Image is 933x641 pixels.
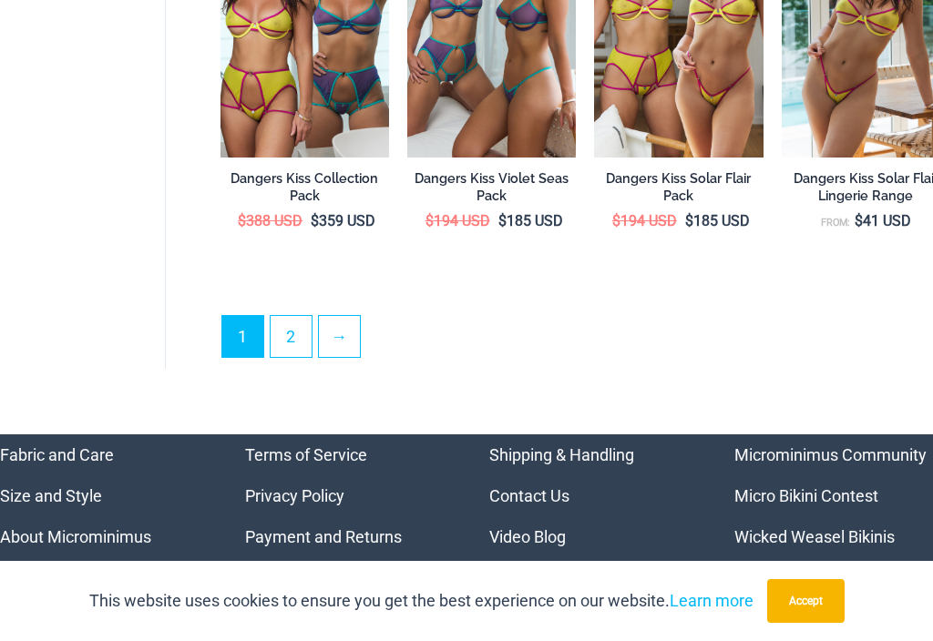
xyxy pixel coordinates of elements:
[238,212,302,229] bdi: 388 USD
[220,170,389,204] h2: Dangers Kiss Collection Pack
[489,434,689,557] nav: Menu
[612,212,677,229] bdi: 194 USD
[425,212,490,229] bdi: 194 USD
[222,316,263,357] span: Page 1
[767,579,845,623] button: Accept
[245,434,445,557] aside: Footer Widget 2
[489,486,569,505] a: Contact Us
[670,591,754,610] a: Learn more
[734,527,895,546] a: Wicked Weasel Bikinis
[855,212,863,229] span: $
[407,170,576,211] a: Dangers Kiss Violet Seas Pack
[594,170,763,211] a: Dangers Kiss Solar Flair Pack
[855,212,911,229] bdi: 41 USD
[612,212,620,229] span: $
[407,170,576,204] h2: Dangers Kiss Violet Seas Pack
[220,170,389,211] a: Dangers Kiss Collection Pack
[311,212,375,229] bdi: 359 USD
[425,212,434,229] span: $
[734,445,927,464] a: Microminimus Community
[220,315,896,368] nav: Product Pagination
[319,316,360,357] a: →
[489,434,689,557] aside: Footer Widget 3
[498,212,563,229] bdi: 185 USD
[245,434,445,557] nav: Menu
[89,587,754,615] p: This website uses cookies to ensure you get the best experience on our website.
[594,170,763,204] h2: Dangers Kiss Solar Flair Pack
[245,527,402,546] a: Payment and Returns
[685,212,750,229] bdi: 185 USD
[498,212,507,229] span: $
[238,212,246,229] span: $
[489,445,634,464] a: Shipping & Handling
[271,316,312,357] a: Page 2
[311,212,319,229] span: $
[245,486,344,505] a: Privacy Policy
[685,212,693,229] span: $
[821,217,850,229] span: From:
[734,486,878,505] a: Micro Bikini Contest
[245,445,367,464] a: Terms of Service
[489,527,566,546] a: Video Blog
